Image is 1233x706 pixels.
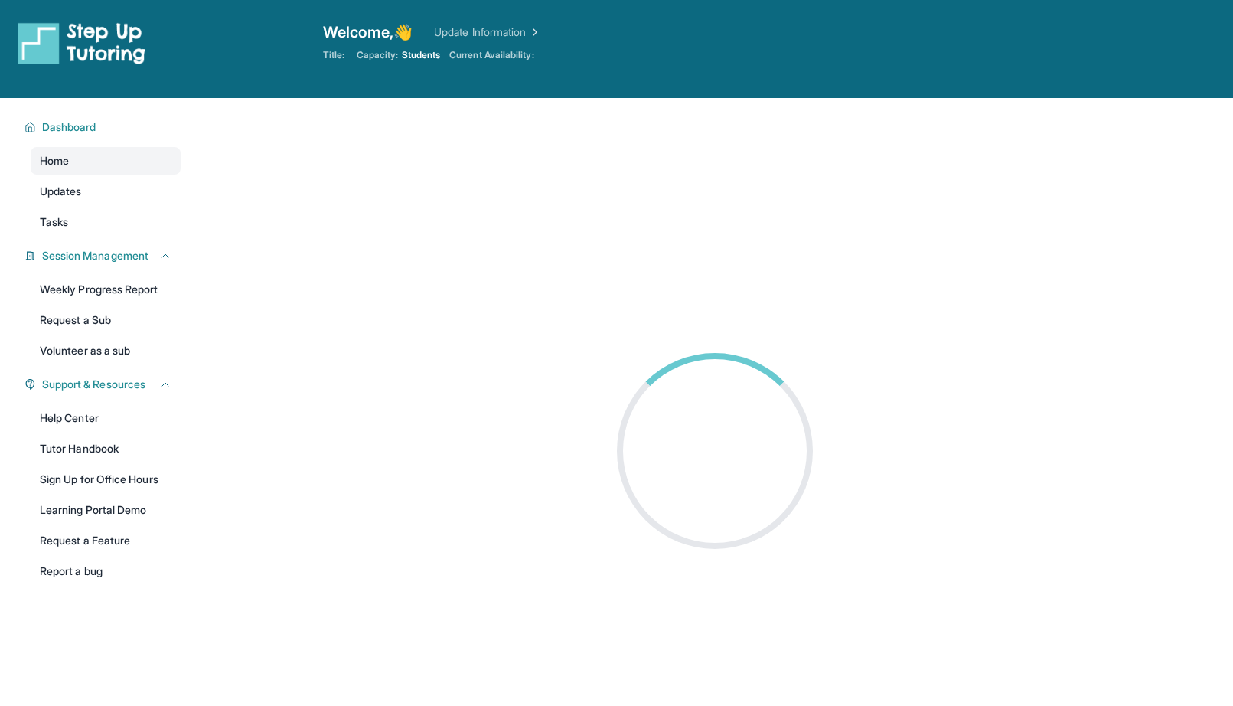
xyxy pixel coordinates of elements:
[31,337,181,364] a: Volunteer as a sub
[36,377,171,392] button: Support & Resources
[31,527,181,554] a: Request a Feature
[36,119,171,135] button: Dashboard
[323,21,413,43] span: Welcome, 👋
[36,248,171,263] button: Session Management
[31,276,181,303] a: Weekly Progress Report
[42,377,145,392] span: Support & Resources
[31,178,181,205] a: Updates
[323,49,344,61] span: Title:
[40,184,82,199] span: Updates
[40,214,68,230] span: Tasks
[449,49,533,61] span: Current Availability:
[31,496,181,524] a: Learning Portal Demo
[402,49,441,61] span: Students
[526,25,541,40] img: Chevron Right
[31,306,181,334] a: Request a Sub
[357,49,399,61] span: Capacity:
[434,25,541,40] a: Update Information
[40,153,69,168] span: Home
[31,404,181,432] a: Help Center
[31,557,181,585] a: Report a bug
[18,21,145,64] img: logo
[31,208,181,236] a: Tasks
[42,248,148,263] span: Session Management
[42,119,96,135] span: Dashboard
[31,435,181,462] a: Tutor Handbook
[31,466,181,493] a: Sign Up for Office Hours
[31,147,181,175] a: Home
